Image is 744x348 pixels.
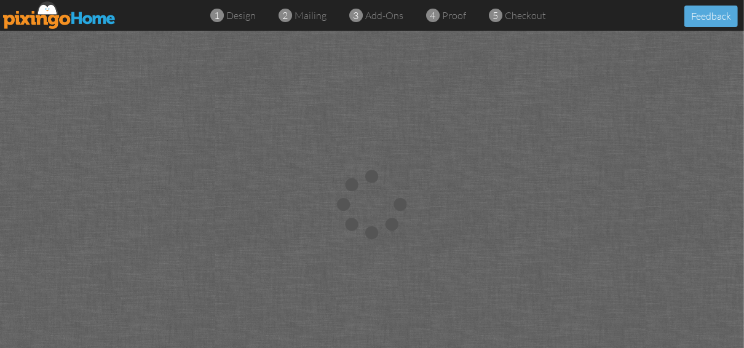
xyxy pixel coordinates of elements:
[430,9,436,23] span: 4
[505,9,546,22] span: checkout
[226,9,256,22] span: design
[215,9,220,23] span: 1
[354,9,359,23] span: 3
[283,9,288,23] span: 2
[3,1,116,29] img: pixingo logo
[442,9,466,22] span: proof
[743,347,744,348] iframe: Chat
[365,9,403,22] span: add-ons
[684,6,738,27] button: Feedback
[493,9,499,23] span: 5
[295,9,326,22] span: mailing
